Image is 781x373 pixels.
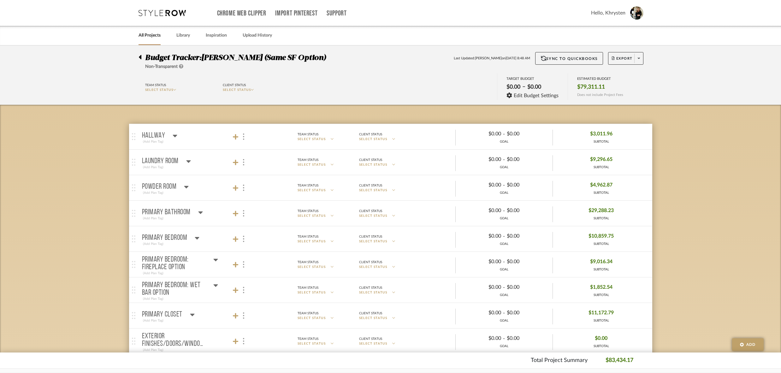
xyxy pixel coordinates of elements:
[503,207,505,215] span: -
[594,344,609,349] div: SUBTOTAL
[461,155,503,164] div: $0.00
[461,206,503,216] div: $0.00
[142,164,164,170] div: (Add Plan Tag)
[505,231,547,241] div: $0.00
[505,308,547,318] div: $0.00
[577,84,605,91] span: $79,311.11
[142,190,164,196] div: (Add Plan Tag)
[132,159,135,166] img: grip.svg
[243,31,272,40] a: Upload History
[298,336,318,342] div: Team Status
[142,347,164,353] div: (Add Plan Tag)
[327,11,346,16] a: Support
[359,285,382,291] div: Client Status
[456,344,553,349] div: GOAL
[454,56,475,61] span: Last Updated:
[298,285,318,291] div: Team Status
[298,188,326,193] span: SELECT STATUS
[589,206,614,216] span: $29,288.23
[505,282,547,292] div: $0.00
[129,150,652,175] mat-expansion-panel-header: Laundry Room(Add Plan Tag)Team StatusSELECT STATUSClient StatusSELECT STATUS$0.00-$0.00GOAL$9,296...
[590,257,612,267] span: $9,016.34
[359,336,382,342] div: Client Status
[535,52,603,65] button: Sync to QuickBooks
[142,139,164,145] div: (Add Plan Tag)
[503,233,505,240] span: -
[732,338,764,351] button: Add
[142,216,164,221] div: (Add Plan Tag)
[298,341,326,346] span: SELECT STATUS
[456,139,553,144] div: GOAL
[359,208,382,214] div: Client Status
[505,180,547,190] div: $0.00
[456,191,553,195] div: GOAL
[359,259,382,265] div: Client Status
[142,281,206,297] p: Primary Bedroom: Wet Bar Option
[503,156,505,163] span: -
[461,334,503,343] div: $0.00
[129,175,652,200] mat-expansion-panel-header: Powder Room(Add Plan Tag)Team StatusSELECT STATUSClient StatusSELECT STATUS$0.00-$0.00GOAL$4,962....
[217,11,266,16] a: Chrome Web Clipper
[590,293,612,298] div: SUBTOTAL
[456,293,553,298] div: GOAL
[475,56,502,61] span: [PERSON_NAME]
[223,88,251,92] span: SELECT STATUS
[591,9,625,17] span: Hello, Khrysten
[359,157,382,163] div: Client Status
[132,261,135,268] img: grip.svg
[590,180,612,190] span: $4,962.87
[298,259,318,265] div: Team Status
[590,282,612,292] span: $1,852.54
[505,206,547,216] div: $0.00
[298,234,318,240] div: Team Status
[461,308,503,318] div: $0.00
[503,130,505,138] span: -
[359,183,382,188] div: Client Status
[142,132,165,139] p: Hallway
[139,31,161,40] a: All Projects
[298,132,318,137] div: Team Status
[243,338,244,344] img: 3dots-v.svg
[456,165,553,170] div: GOAL
[142,318,164,323] div: (Add Plan Tag)
[129,277,652,303] mat-expansion-panel-header: Primary Bedroom: Wet Bar Option(Add Plan Tag)Team StatusSELECT STATUSClient StatusSELECT STATUS$0...
[456,267,553,272] div: GOAL
[746,342,756,347] span: Add
[359,163,388,167] span: SELECT STATUS
[461,257,503,267] div: $0.00
[589,231,614,241] span: $10,859.75
[142,241,164,247] div: (Add Plan Tag)
[129,329,652,354] mat-expansion-panel-header: Exterior Finishes/Doors/Windows(Add Plan Tag)Team StatusSELECT STATUSClient StatusSELECT STATUS$0...
[589,318,614,323] div: SUBTOTAL
[298,290,326,295] span: SELECT STATUS
[243,287,244,293] img: 3dots-v.svg
[590,165,612,170] div: SUBTOTAL
[142,234,187,242] p: Primary Bedroom
[132,184,135,191] img: grip.svg
[589,308,614,318] span: $11,172.79
[506,77,559,81] div: TARGET BUDGET
[456,318,553,323] div: GOAL
[531,356,588,365] p: Total Project Summary
[243,236,244,242] img: 3dots-v.svg
[589,216,614,221] div: SUBTOTAL
[142,209,191,216] p: Primary Bathroom
[129,201,652,226] mat-expansion-panel-header: Primary Bathroom(Add Plan Tag)Team StatusSELECT STATUSClient StatusSELECT STATUS$0.00-$0.00GOAL$2...
[503,309,505,317] span: -
[132,210,135,217] img: grip.svg
[298,183,318,188] div: Team Status
[142,333,206,348] p: Exterior Finishes/Doors/Windows
[590,139,612,144] div: SUBTOTAL
[461,180,503,190] div: $0.00
[502,56,506,61] span: on
[503,258,505,266] span: -
[243,159,244,165] img: 3dots-v.svg
[298,239,326,244] span: SELECT STATUS
[145,82,166,88] div: Team Status
[129,226,652,252] mat-expansion-panel-header: Primary Bedroom(Add Plan Tag)Team StatusSELECT STATUSClient StatusSELECT STATUS$0.00-$0.00GOAL$10...
[243,210,244,216] img: 3dots-v.svg
[145,54,201,62] span: Budget Tracker:
[577,93,623,97] span: Does not include Project Fees
[142,256,206,271] p: Primary Bedroom: Fireplace Option
[505,129,547,139] div: $0.00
